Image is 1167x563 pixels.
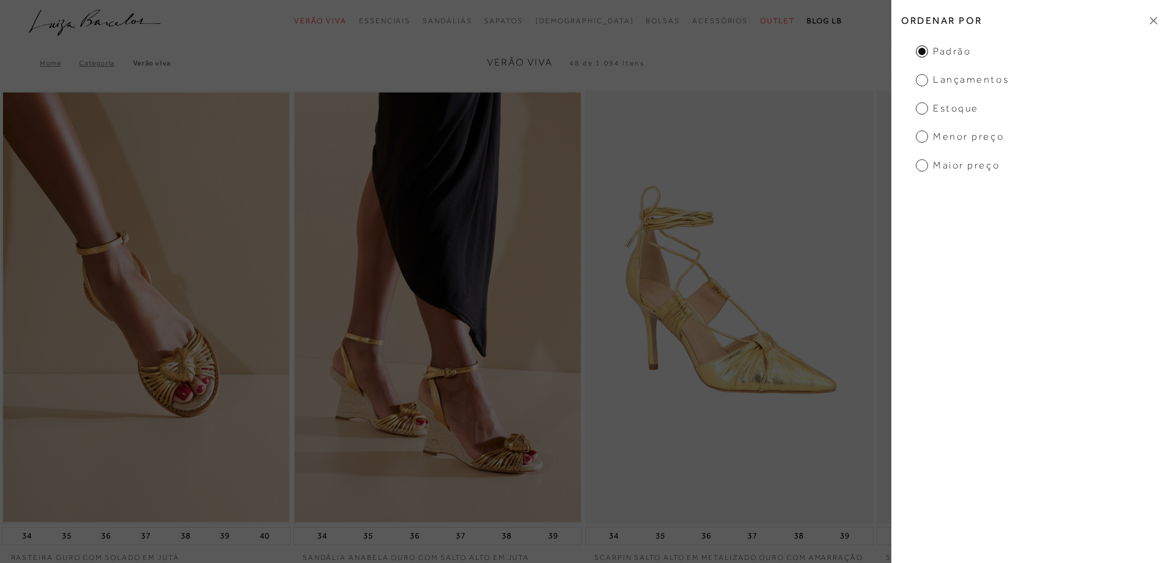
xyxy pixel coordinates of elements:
span: Outlet [760,17,795,25]
span: Acessórios [692,17,748,25]
span: Menor preço [916,130,1004,143]
a: SAPATILHA EM COURO BEGE AREIA COM AMARRAÇÃO SAPATILHA EM COURO BEGE AREIA COM AMARRAÇÃO [878,93,1164,522]
button: 35 [652,527,669,545]
span: Verão Viva [294,17,347,25]
button: 39 [216,527,233,545]
span: Sapatos [484,17,523,25]
a: SANDÁLIA ANABELA OURO COM SALTO ALTO EM JUTA SANDÁLIA ANABELA OURO COM SALTO ALTO EM JUTA [295,93,581,522]
a: RASTEIRA OURO COM SOLADO EM JUTÁ [2,545,290,563]
a: RASTEIRA OURO COM SOLADO EM JUTÁ RASTEIRA OURO COM SOLADO EM JUTÁ [3,93,289,522]
a: categoryNavScreenReaderText [359,10,410,32]
button: 38 [498,527,515,545]
span: Lançamentos [916,73,1009,86]
a: Verão Viva [133,59,171,67]
a: categoryNavScreenReaderText [484,10,523,32]
button: 39 [836,527,853,545]
button: 34 [314,527,331,545]
button: 37 [744,527,761,545]
a: Categoria [79,59,132,67]
a: BLOG LB [807,10,842,32]
span: BLOG LB [807,17,842,25]
button: 36 [698,527,715,545]
span: Verão Viva [487,57,553,68]
button: 38 [790,527,807,545]
a: categoryNavScreenReaderText [294,10,347,32]
img: SAPATILHA EM COURO BEGE AREIA COM AMARRAÇÃO [878,93,1164,522]
button: 34 [18,527,36,545]
button: 40 [256,527,273,545]
a: SAPATILHA EM COURO BEGE AREIA COM AMARRAÇÃO [877,545,1165,563]
img: SANDÁLIA ANABELA OURO COM SALTO ALTO EM JUTA [295,93,581,522]
span: Maior preço [916,159,1000,172]
button: 35 [360,527,377,545]
span: Essenciais [359,17,410,25]
span: Sandálias [423,17,472,25]
a: categoryNavScreenReaderText [692,10,748,32]
button: 37 [452,527,469,545]
a: categoryNavScreenReaderText [423,10,472,32]
img: SCARPIN SALTO ALTO EM METALIZADO OURO COM AMARRAÇÃO [586,93,872,522]
a: SCARPIN SALTO ALTO EM METALIZADO OURO COM AMARRAÇÃO [585,545,874,563]
span: [DEMOGRAPHIC_DATA] [535,17,634,25]
button: 36 [97,527,115,545]
a: categoryNavScreenReaderText [760,10,795,32]
a: SANDÁLIA ANABELA OURO COM SALTO ALTO EM JUTA [293,545,582,563]
button: 34 [605,527,622,545]
a: noSubCategoriesText [535,10,634,32]
button: 39 [545,527,562,545]
button: 36 [406,527,423,545]
img: RASTEIRA OURO COM SOLADO EM JUTÁ [3,93,289,522]
button: 35 [58,527,75,545]
span: Bolsas [646,17,680,25]
a: SCARPIN SALTO ALTO EM METALIZADO OURO COM AMARRAÇÃO SCARPIN SALTO ALTO EM METALIZADO OURO COM AMA... [586,93,872,522]
button: 38 [177,527,194,545]
button: 37 [137,527,154,545]
span: Padrão [916,45,971,58]
h2: Ordenar por [891,6,1167,35]
a: categoryNavScreenReaderText [646,10,680,32]
span: 48 de 1.094 itens [569,59,645,67]
a: Home [40,59,79,67]
span: Estoque [916,102,979,115]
